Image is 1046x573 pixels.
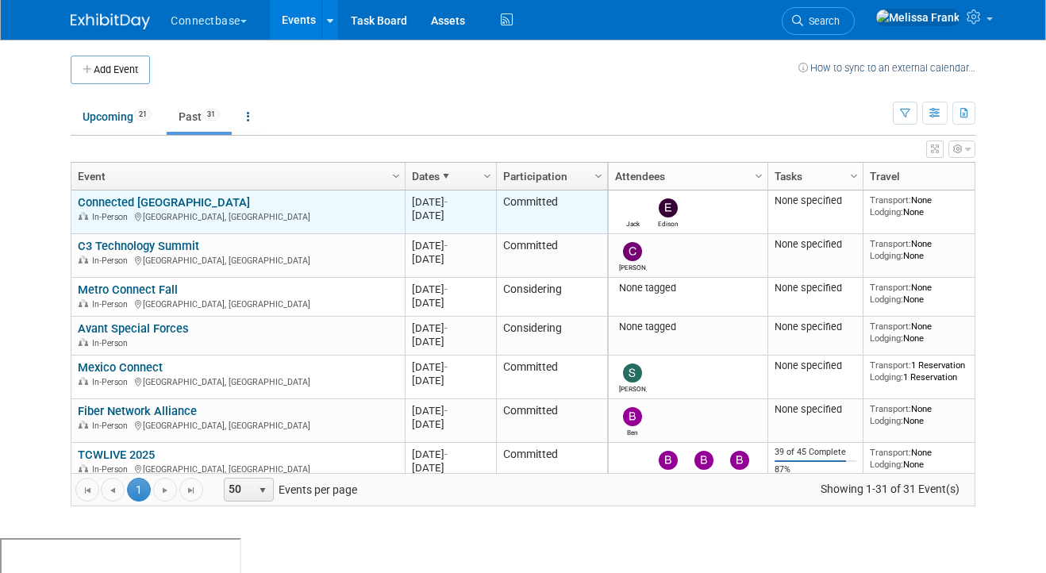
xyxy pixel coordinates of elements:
[78,195,250,210] a: Connected [GEOGRAPHIC_DATA]
[185,484,198,497] span: Go to the last page
[106,484,119,497] span: Go to the previous page
[412,163,486,190] a: Dates
[412,296,489,310] div: [DATE]
[179,478,203,502] a: Go to the last page
[79,256,88,263] img: In-Person Event
[78,418,398,432] div: [GEOGRAPHIC_DATA], [GEOGRAPHIC_DATA]
[496,399,607,443] td: Committed
[655,470,683,480] div: Ben Edmond
[623,363,642,383] img: Stephanie Bird
[870,447,911,458] span: Transport:
[870,206,903,217] span: Lodging:
[153,478,177,502] a: Go to the next page
[615,321,762,333] div: None tagged
[655,217,683,228] div: Edison Smith-Stubbs
[412,374,489,387] div: [DATE]
[479,163,497,187] a: Column Settings
[481,170,494,183] span: Column Settings
[444,405,448,417] span: -
[78,375,398,388] div: [GEOGRAPHIC_DATA], [GEOGRAPHIC_DATA]
[71,56,150,84] button: Add Event
[848,170,860,183] span: Column Settings
[78,163,394,190] a: Event
[496,356,607,399] td: Committed
[390,170,402,183] span: Column Settings
[127,478,151,502] span: 1
[79,299,88,307] img: In-Person Event
[496,190,607,234] td: Committed
[870,333,903,344] span: Lodging:
[202,109,220,121] span: 31
[81,484,94,497] span: Go to the first page
[870,403,984,426] div: None None
[619,470,647,480] div: Melissa Frank
[694,451,713,470] img: Brian Duffner
[623,242,642,261] img: Carmine Caporelli
[870,194,911,206] span: Transport:
[412,461,489,475] div: [DATE]
[444,196,448,208] span: -
[79,421,88,429] img: In-Person Event
[79,338,88,346] img: In-Person Event
[92,256,133,266] span: In-Person
[615,163,757,190] a: Attendees
[870,403,911,414] span: Transport:
[870,321,911,332] span: Transport:
[444,322,448,334] span: -
[92,299,133,310] span: In-Person
[870,238,911,249] span: Transport:
[775,163,852,190] a: Tasks
[101,478,125,502] a: Go to the previous page
[92,212,133,222] span: In-Person
[659,198,678,217] img: Edison Smith-Stubbs
[870,415,903,426] span: Lodging:
[798,62,975,74] a: How to sync to an external calendar...
[775,321,857,333] div: None specified
[159,484,171,497] span: Go to the next page
[167,102,232,132] a: Past31
[412,209,489,222] div: [DATE]
[256,484,269,497] span: select
[615,282,762,294] div: None tagged
[412,404,489,417] div: [DATE]
[412,252,489,266] div: [DATE]
[870,321,984,344] div: None None
[78,462,398,475] div: [GEOGRAPHIC_DATA], [GEOGRAPHIC_DATA]
[619,217,647,228] div: Jack Davey
[590,163,608,187] a: Column Settings
[412,283,489,296] div: [DATE]
[134,109,152,121] span: 21
[92,377,133,387] span: In-Person
[78,404,197,418] a: Fiber Network Alliance
[444,361,448,373] span: -
[412,195,489,209] div: [DATE]
[775,360,857,372] div: None specified
[623,407,642,426] img: Ben Edmond
[412,417,489,431] div: [DATE]
[78,239,199,253] a: C3 Technology Summit
[690,470,718,480] div: Brian Duffner
[78,253,398,267] div: [GEOGRAPHIC_DATA], [GEOGRAPHIC_DATA]
[775,194,857,207] div: None specified
[775,403,857,416] div: None specified
[870,194,984,217] div: None None
[225,479,252,501] span: 50
[870,447,984,470] div: None None
[870,282,984,305] div: None None
[71,13,150,29] img: ExhibitDay
[204,478,373,502] span: Events per page
[496,234,607,278] td: Committed
[870,282,911,293] span: Transport:
[75,478,99,502] a: Go to the first page
[503,163,597,190] a: Participation
[751,163,768,187] a: Column Settings
[973,163,990,187] a: Column Settings
[619,261,647,271] div: Carmine Caporelli
[79,212,88,220] img: In-Person Event
[79,377,88,385] img: In-Person Event
[803,15,840,27] span: Search
[730,451,749,470] img: Brian Maggiacomo
[870,238,984,261] div: None None
[752,170,765,183] span: Column Settings
[92,464,133,475] span: In-Person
